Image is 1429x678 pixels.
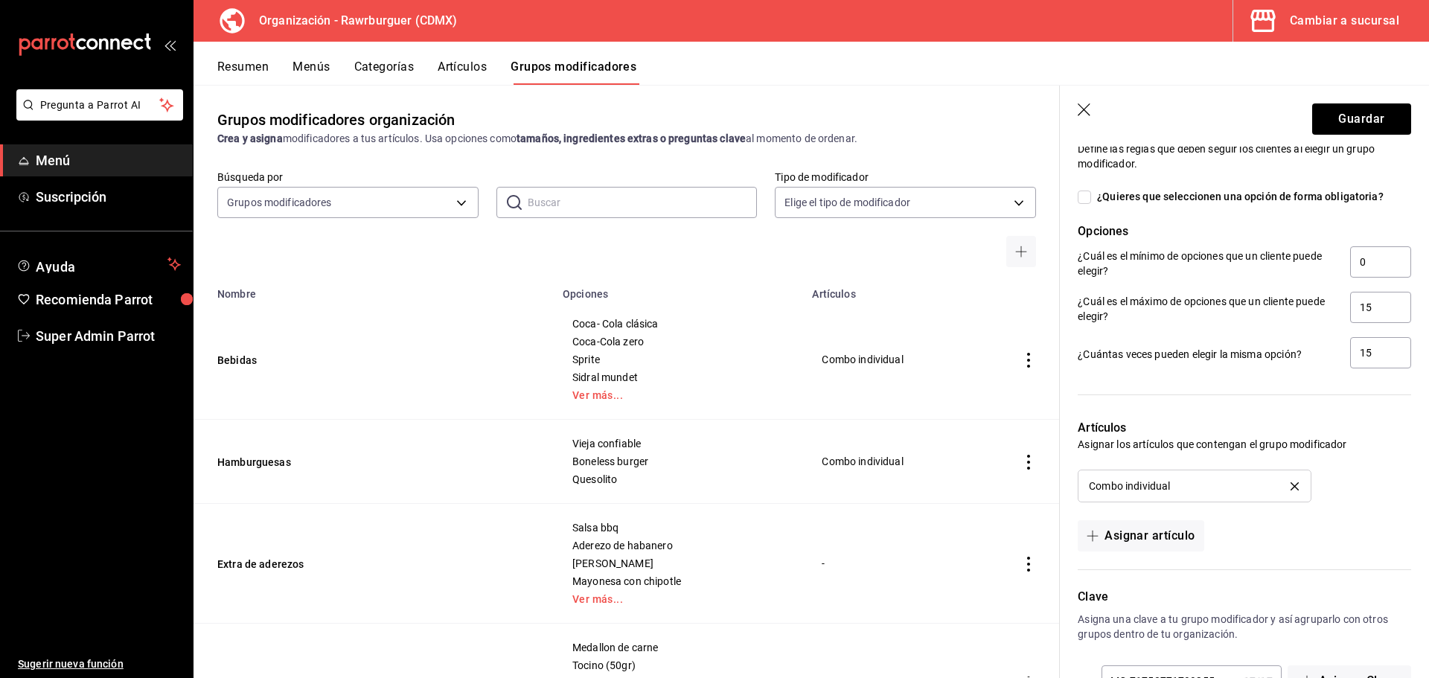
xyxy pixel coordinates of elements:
[1078,520,1203,551] button: Asignar artículo
[217,131,1036,147] div: modificadores a tus artículos. Usa opciones como al momento de ordenar.
[217,60,269,85] button: Resumen
[1021,557,1036,572] button: actions
[822,456,979,467] span: Combo individual
[1078,588,1411,606] p: Clave
[217,455,396,470] button: Hamburguesas
[572,522,784,533] span: Salsa bbq
[821,555,979,572] div: -
[18,656,181,672] span: Sugerir nueva función
[36,150,181,170] span: Menú
[194,279,554,300] th: Nombre
[1078,294,1338,324] p: ¿Cuál es el máximo de opciones que un cliente puede elegir?
[572,558,784,569] span: [PERSON_NAME]
[217,353,396,368] button: Bebidas
[784,195,910,210] span: Elige el tipo de modificador
[1290,10,1399,31] div: Cambiar a sucursal
[16,89,183,121] button: Pregunta a Parrot AI
[517,132,746,144] strong: tamaños, ingredientes extras o preguntas clave
[1021,353,1036,368] button: actions
[217,109,455,131] div: Grupos modificadores organización
[10,108,183,124] a: Pregunta a Parrot AI
[803,279,997,300] th: Artículos
[572,319,784,329] span: Coca- Cola clásica
[1078,249,1338,278] p: ¿Cuál es el mínimo de opciones que un cliente puede elegir?
[511,60,636,85] button: Grupos modificadores
[775,172,1036,182] label: Tipo de modificador
[572,660,784,671] span: Tocino (50gr)
[1089,481,1170,491] div: Combo individual
[292,60,330,85] button: Menús
[438,60,487,85] button: Artículos
[572,594,784,604] a: Ver más...
[572,438,784,449] span: Vieja confiable
[572,456,784,467] span: Boneless burger
[1078,437,1411,452] p: Asignar los artículos que contengan el grupo modificador
[1280,482,1309,490] button: delete
[572,540,784,551] span: Aderezo de habanero
[572,390,784,400] a: Ver más...
[36,187,181,207] span: Suscripción
[822,354,979,365] span: Combo individual
[217,557,396,572] button: Extra de aderezos
[40,97,160,113] span: Pregunta a Parrot AI
[1021,455,1036,470] button: actions
[572,642,784,653] span: Medallon de carne
[1078,419,1411,437] p: Artículos
[572,474,784,484] span: Quesolito
[1078,141,1411,171] p: Define las reglas que deben seguir los clientes al elegir un grupo modificador.
[217,172,479,182] label: Búsqueda por
[36,326,181,346] span: Super Admin Parrot
[217,60,1429,85] div: navigation tabs
[227,195,332,210] span: Grupos modificadores
[528,188,758,217] input: Buscar
[1091,189,1384,205] span: ¿Quieres que seleccionen una opción de forma obligatoria?
[247,12,457,30] h3: Organización - Rawrburguer (CDMX)
[36,255,162,273] span: Ayuda
[572,576,784,586] span: Mayonesa con chipotle
[354,60,415,85] button: Categorías
[36,290,181,310] span: Recomienda Parrot
[1078,612,1411,642] p: Asigna una clave a tu grupo modificador y así agruparlo con otros grupos dentro de tu organización.
[217,132,283,144] strong: Crea y asigna
[1312,103,1411,135] button: Guardar
[164,39,176,51] button: open_drawer_menu
[572,336,784,347] span: Coca-Cola zero
[1078,347,1338,362] p: ¿Cuántas veces pueden elegir la misma opción?
[1078,223,1411,240] p: Opciones
[572,372,784,383] span: Sidral mundet
[554,279,803,300] th: Opciones
[572,354,784,365] span: Sprite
